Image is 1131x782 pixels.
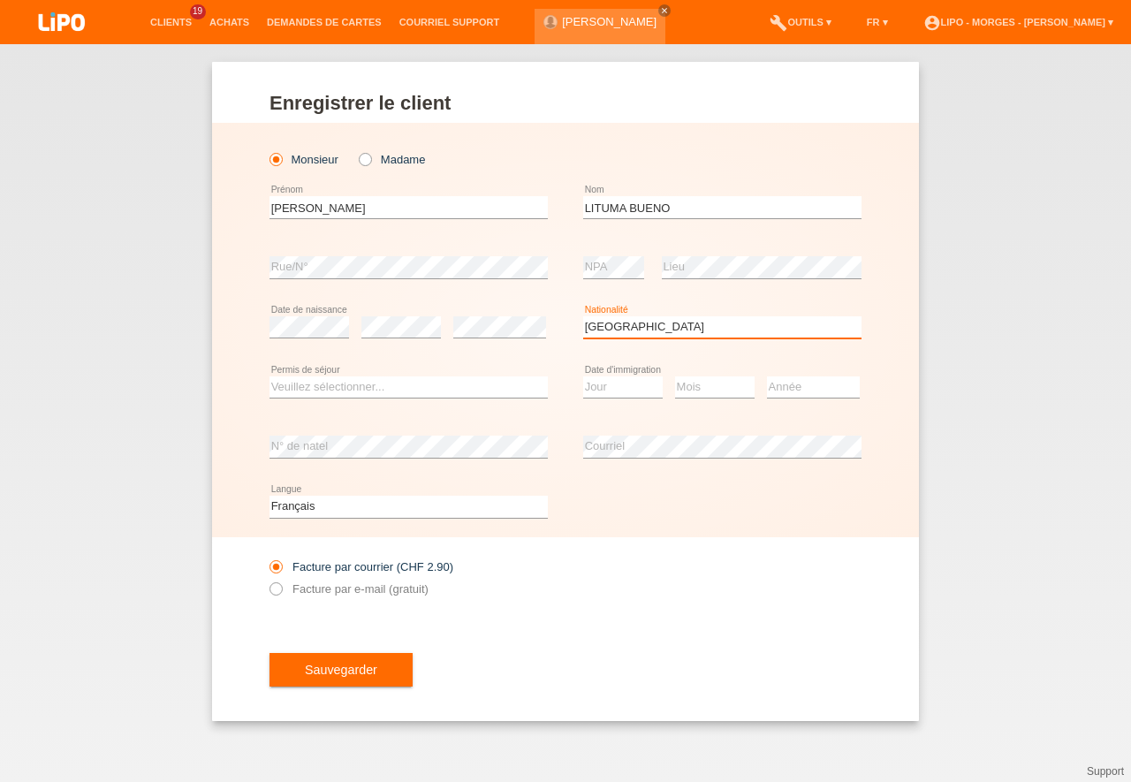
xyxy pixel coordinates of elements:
[269,560,281,582] input: Facture par courrier (CHF 2.90)
[269,92,862,114] h1: Enregistrer le client
[269,653,413,687] button: Sauvegarder
[269,153,338,166] label: Monsieur
[18,36,106,49] a: LIPO pay
[359,153,370,164] input: Madame
[562,15,657,28] a: [PERSON_NAME]
[923,14,941,32] i: account_circle
[190,4,206,19] span: 19
[269,560,453,573] label: Facture par courrier (CHF 2.90)
[269,582,281,604] input: Facture par e-mail (gratuit)
[269,582,429,596] label: Facture par e-mail (gratuit)
[359,153,425,166] label: Madame
[305,663,377,677] span: Sauvegarder
[660,6,669,15] i: close
[915,17,1122,27] a: account_circleLIPO - Morges - [PERSON_NAME] ▾
[1087,765,1124,778] a: Support
[658,4,671,17] a: close
[258,17,391,27] a: Demandes de cartes
[761,17,839,27] a: buildOutils ▾
[391,17,508,27] a: Courriel Support
[141,17,201,27] a: Clients
[269,153,281,164] input: Monsieur
[770,14,787,32] i: build
[858,17,897,27] a: FR ▾
[201,17,258,27] a: Achats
